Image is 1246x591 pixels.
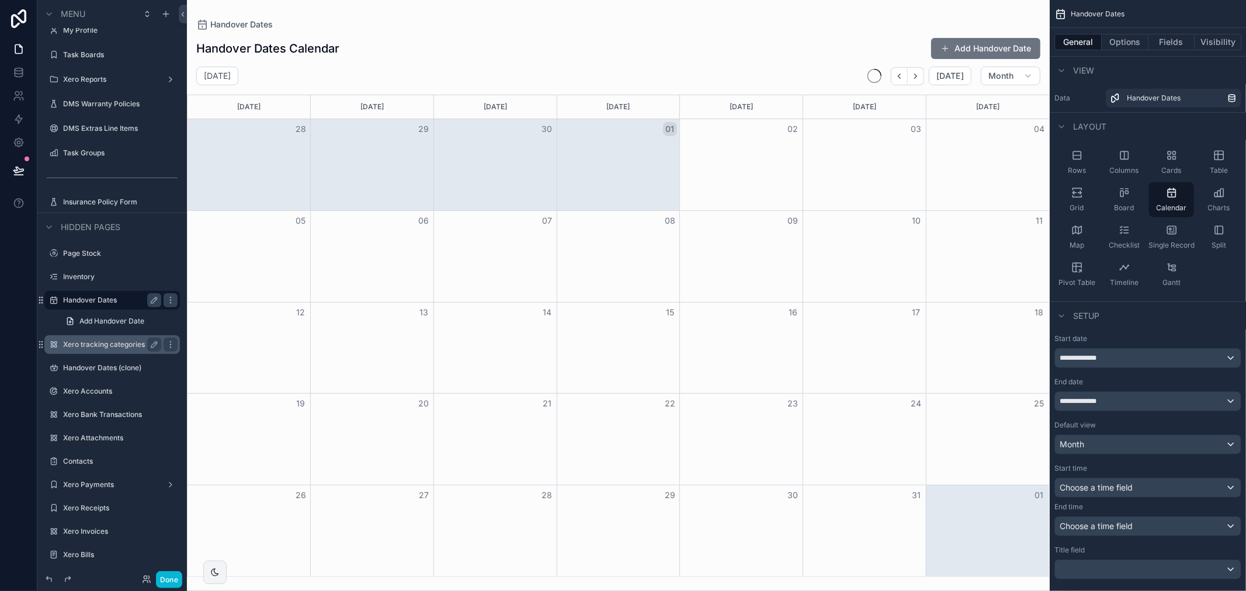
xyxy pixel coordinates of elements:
span: Gantt [1162,278,1181,287]
button: Month [1054,434,1241,454]
span: Add Handover Date [79,317,144,326]
button: 15 [663,305,677,319]
button: Choose a time field [1054,516,1241,536]
label: DMS Warranty Policies [63,99,178,109]
span: Single Record [1148,241,1195,250]
button: 18 [1032,305,1046,319]
button: 11 [1032,214,1046,228]
button: 28 [294,122,308,136]
label: Xero Bank Transactions [63,410,178,419]
button: 25 [1032,397,1046,411]
label: Default view [1054,420,1096,430]
span: Table [1210,166,1228,175]
button: Choose a time field [1054,478,1241,498]
button: Fields [1148,34,1195,50]
label: Inventory [63,272,178,281]
span: Rows [1068,166,1086,175]
label: Start date [1054,334,1087,343]
span: Hidden pages [61,221,120,233]
button: 30 [786,488,800,502]
button: 19 [294,397,308,411]
label: Xero Payments [63,480,161,489]
span: Timeline [1110,278,1139,287]
label: Task Boards [63,50,178,60]
button: General [1054,34,1102,50]
a: My Profile [63,26,178,35]
button: 23 [786,397,800,411]
button: 12 [294,305,308,319]
button: Gantt [1149,257,1194,292]
span: Map [1070,241,1084,250]
button: Map [1054,220,1099,255]
button: Charts [1196,182,1241,217]
button: 05 [294,214,308,228]
label: Task Groups [63,148,178,158]
span: Choose a time field [1060,521,1133,531]
label: Title field [1054,545,1085,555]
label: Start time [1054,464,1087,473]
button: 20 [417,397,431,411]
button: 04 [1032,122,1046,136]
button: 29 [663,488,677,502]
label: Page Stock [63,249,178,258]
button: 26 [294,488,308,502]
button: 21 [540,397,554,411]
button: 28 [540,488,554,502]
span: Month [1060,439,1084,450]
span: Calendar [1157,203,1187,213]
button: 01 [1032,488,1046,502]
button: Done [156,571,182,588]
button: 31 [909,488,923,502]
button: 02 [786,122,800,136]
a: Xero Reports [63,75,161,84]
button: 29 [417,122,431,136]
label: End time [1054,502,1083,512]
a: Handover Dates [1106,89,1241,107]
label: Xero Bills [63,550,178,559]
button: 17 [909,305,923,319]
button: Board [1102,182,1147,217]
span: Columns [1110,166,1139,175]
button: 08 [663,214,677,228]
span: Layout [1073,121,1106,133]
button: Visibility [1195,34,1241,50]
a: Insurance Policy Form [63,197,178,207]
label: Handover Dates (clone) [63,363,178,373]
span: Cards [1162,166,1182,175]
a: DMS Extras Line Items [63,124,178,133]
span: Charts [1208,203,1230,213]
span: Grid [1070,203,1084,213]
button: Cards [1149,145,1194,180]
button: Table [1196,145,1241,180]
span: Setup [1073,310,1099,322]
span: Choose a time field [1060,482,1133,492]
span: Pivot Table [1058,278,1095,287]
label: Xero Receipts [63,503,178,513]
button: 30 [540,122,554,136]
label: Handover Dates [63,295,157,305]
button: 03 [909,122,923,136]
span: Handover Dates [1127,93,1181,103]
span: Board [1115,203,1134,213]
label: End date [1054,377,1083,387]
button: 27 [417,488,431,502]
button: 06 [417,214,431,228]
label: Xero Accounts [63,387,178,396]
a: Xero tracking categories [63,340,157,349]
button: 16 [786,305,800,319]
a: Add Handover Date [58,312,180,331]
span: Split [1212,241,1226,250]
label: Contacts [63,457,178,466]
span: Checklist [1109,241,1140,250]
button: 01 [663,122,677,136]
